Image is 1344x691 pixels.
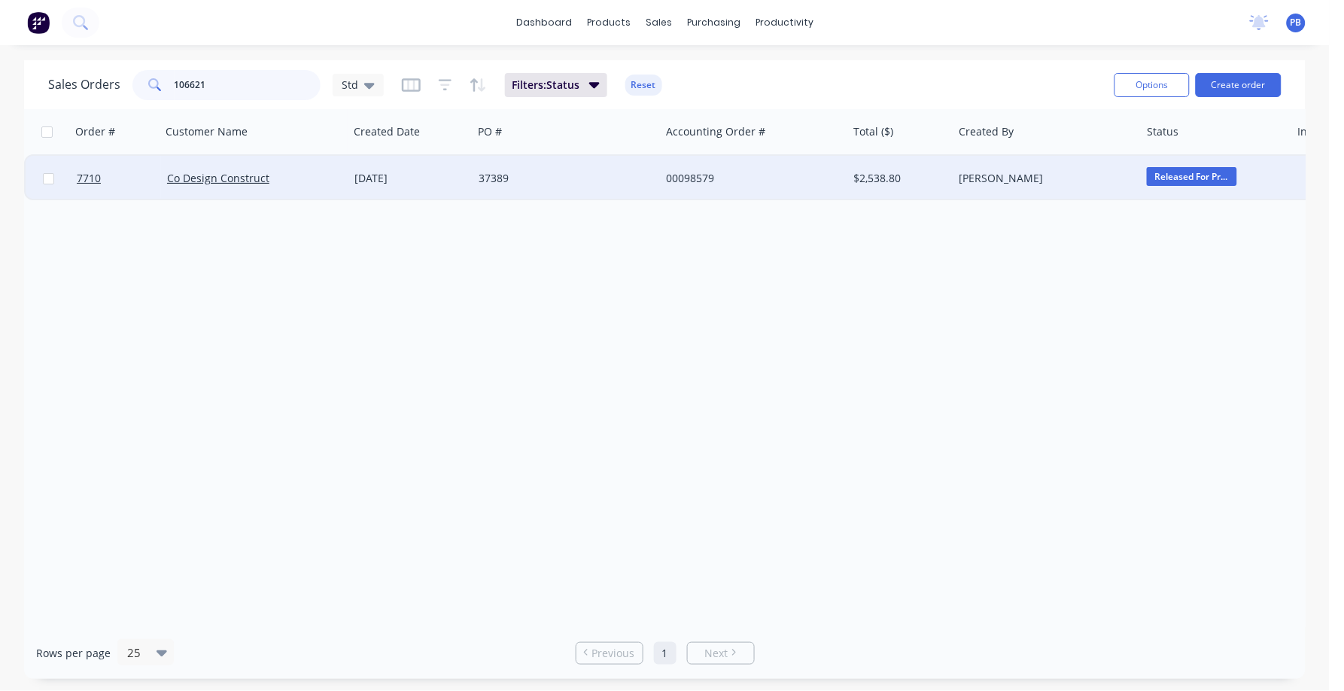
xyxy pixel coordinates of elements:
[654,642,677,665] a: Page 1 is your current page
[1114,73,1190,97] button: Options
[354,171,467,186] div: [DATE]
[36,646,111,661] span: Rows per page
[479,171,646,186] div: 37389
[1147,167,1237,186] span: Released For Pr...
[666,171,833,186] div: 00098579
[512,78,580,93] span: Filters: Status
[77,156,167,201] a: 7710
[77,171,101,186] span: 7710
[625,75,662,96] button: Reset
[342,77,358,93] span: Std
[166,124,248,139] div: Customer Name
[854,124,894,139] div: Total ($)
[75,124,115,139] div: Order #
[167,171,269,185] a: Co Design Construct
[591,646,634,661] span: Previous
[478,124,502,139] div: PO #
[570,642,761,665] ul: Pagination
[505,73,607,97] button: Filters:Status
[1291,16,1302,29] span: PB
[576,646,643,661] a: Previous page
[175,70,321,100] input: Search...
[705,646,728,661] span: Next
[959,124,1014,139] div: Created By
[666,124,765,139] div: Accounting Order #
[959,171,1126,186] div: [PERSON_NAME]
[27,11,50,34] img: Factory
[1148,124,1179,139] div: Status
[1196,73,1282,97] button: Create order
[638,11,680,34] div: sales
[579,11,638,34] div: products
[48,78,120,92] h1: Sales Orders
[509,11,579,34] a: dashboard
[680,11,748,34] div: purchasing
[688,646,754,661] a: Next page
[748,11,821,34] div: productivity
[354,124,420,139] div: Created Date
[854,171,942,186] div: $2,538.80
